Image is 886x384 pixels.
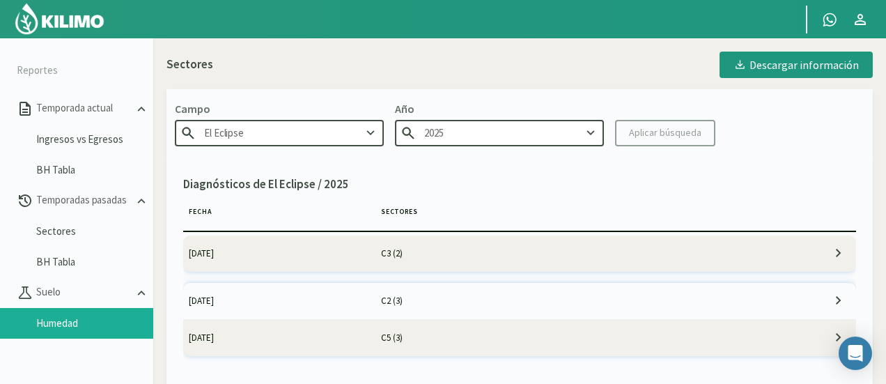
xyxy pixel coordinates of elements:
[166,56,213,74] p: Sectores
[183,201,375,231] th: Fecha
[183,176,856,194] p: Diagnósticos de El Eclipse / 2025
[375,319,760,355] td: C5 (3)
[733,58,859,72] div: Descargar información
[33,284,134,300] p: Suelo
[720,52,873,78] button: Descargar información
[375,201,760,231] th: Sectores
[395,100,604,117] p: Año
[33,100,134,116] p: Temporada actual
[183,236,375,272] td: [DATE]
[183,283,375,319] td: [DATE]
[14,2,105,36] img: Kilimo
[175,120,384,146] input: Escribe para buscar
[375,283,760,319] td: C2 (3)
[839,337,872,370] div: Open Intercom Messenger
[36,164,153,176] a: BH Tabla
[36,317,153,330] a: Humedad
[36,225,153,238] a: Sectores
[375,236,760,272] td: C3 (2)
[33,192,134,208] p: Temporadas pasadas
[175,100,384,117] p: Campo
[36,133,153,146] a: Ingresos vs Egresos
[183,319,375,355] td: [DATE]
[395,120,604,146] input: Escribe para buscar
[36,256,153,268] a: BH Tabla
